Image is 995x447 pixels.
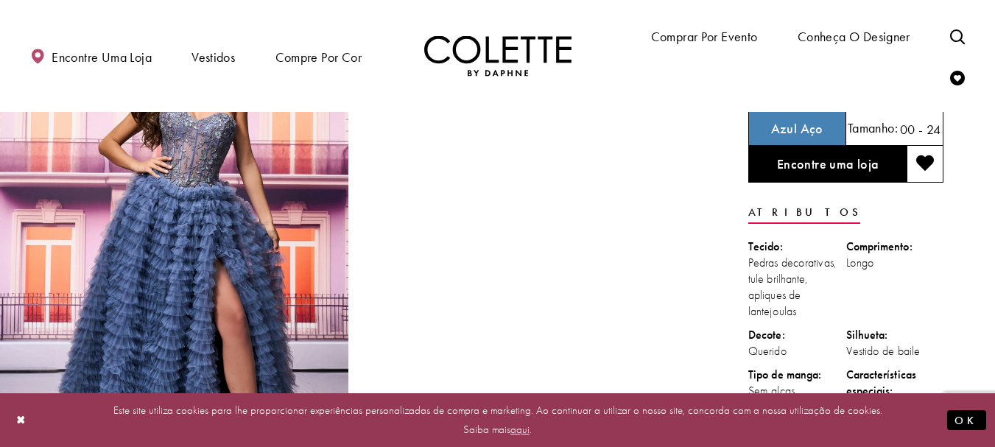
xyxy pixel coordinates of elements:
img: Colette por Daphne [424,36,572,77]
font: Vestido de baile [846,343,921,359]
a: aqui [510,422,530,437]
font: Sem alças [748,383,795,398]
span: Compre por cor [272,35,365,77]
font: Longo [846,255,875,270]
font: Silhueta: [846,327,888,342]
font: Compre por cor [275,49,362,66]
a: Conheça o designer [794,15,914,57]
font: OK [954,413,979,428]
button: Adicionar à lista de desejos [907,146,943,183]
font: Encontre uma loja [777,155,879,172]
a: Encontre uma loja [748,146,907,183]
font: 00 - 24 [900,121,941,138]
button: Enviar diálogo [947,410,986,430]
h5: Cor escolhida [771,120,823,137]
button: Fechar diálogo [9,407,34,433]
font: Azul Aço [771,120,823,137]
font: . [530,422,532,437]
a: Alternar pesquisa [946,15,968,56]
font: Vestidos [191,49,235,66]
a: Visite a página inicial [424,36,572,77]
font: Comprar por evento [651,28,758,45]
font: Este site utiliza cookies para lhe proporcionar experiências personalizadas de compra e marketing... [113,402,882,437]
font: Decote: [748,327,785,342]
span: Comprar por evento [647,15,762,57]
font: Atributos [748,205,860,220]
font: Características especiais: [846,367,917,398]
a: Atributos [748,201,860,224]
a: Encontre uma loja [27,35,155,77]
font: Querido [748,343,787,359]
a: Verificar lista de desejos [946,57,968,97]
font: Comprimento: [846,239,913,254]
span: Vestidos [188,35,239,77]
font: Encontre uma loja [52,49,152,66]
font: Conheça o designer [798,28,910,45]
font: Tipo de manga: [748,367,821,382]
font: Pedras decorativas, tule brilhante, apliques de lantejoulas [748,255,837,319]
font: Tamanho: [848,119,898,136]
font: Tecido: [748,239,783,254]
